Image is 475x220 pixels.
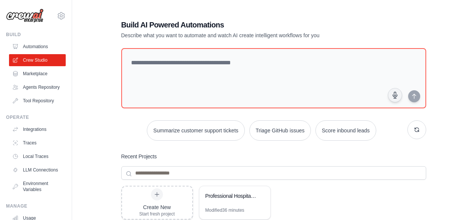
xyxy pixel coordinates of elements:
[205,207,244,213] div: Modified 36 minutes
[9,137,66,149] a: Traces
[9,95,66,107] a: Tool Repository
[407,120,426,139] button: Get new suggestions
[6,114,66,120] div: Operate
[9,81,66,93] a: Agents Repository
[388,88,402,102] button: Click to speak your automation idea
[9,54,66,66] a: Crew Studio
[6,32,66,38] div: Build
[121,20,374,30] h1: Build AI Powered Automations
[315,120,376,141] button: Score inbound leads
[9,150,66,162] a: Local Traces
[9,123,66,135] a: Integrations
[121,32,374,39] p: Describe what you want to automate and watch AI create intelligent workflows for you
[9,41,66,53] a: Automations
[9,68,66,80] a: Marketplace
[139,211,175,217] div: Start fresh project
[121,153,157,160] h3: Recent Projects
[9,164,66,176] a: LLM Connections
[249,120,311,141] button: Triage GitHub issues
[6,9,44,23] img: Logo
[9,178,66,196] a: Environment Variables
[205,192,257,200] div: Professional Hospitality Training System - [GEOGRAPHIC_DATA] [GEOGRAPHIC_DATA]
[147,120,244,141] button: Summarize customer support tickets
[6,203,66,209] div: Manage
[139,203,175,211] div: Create New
